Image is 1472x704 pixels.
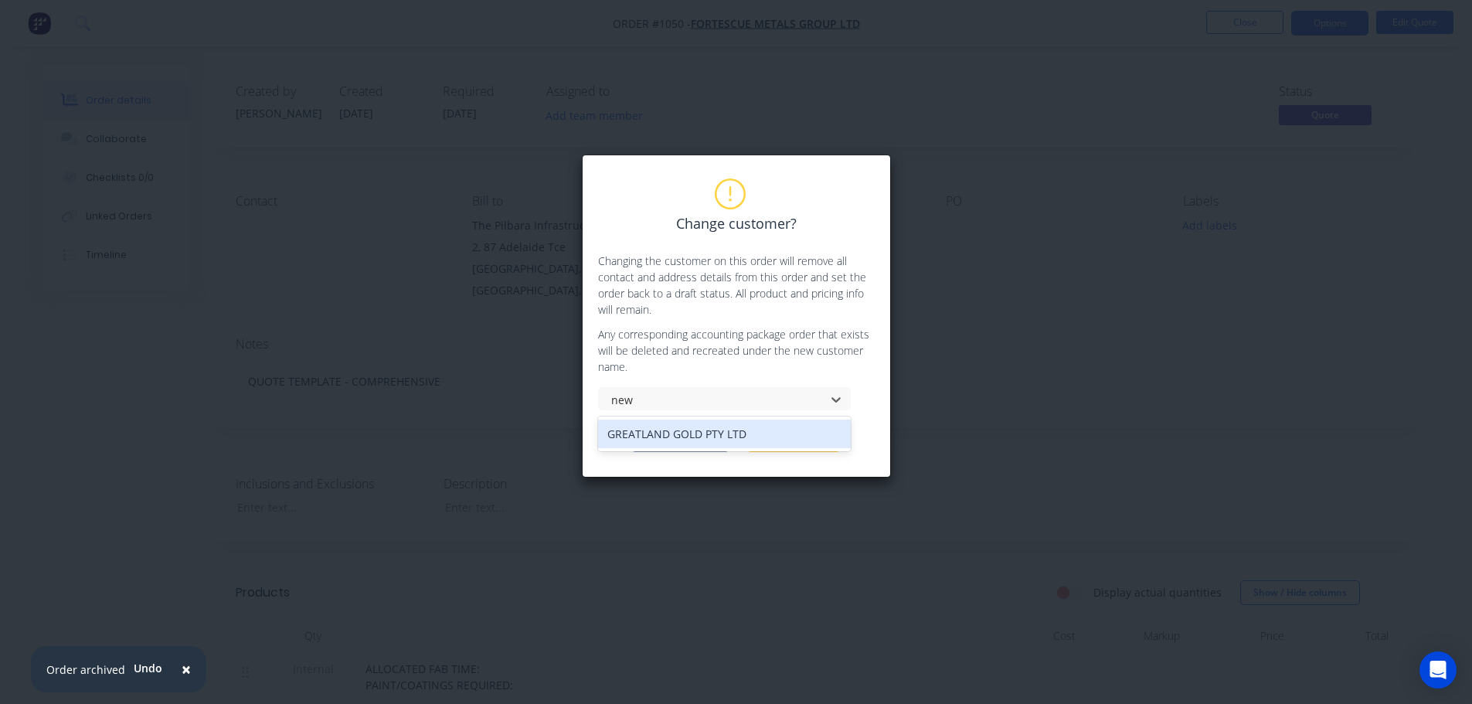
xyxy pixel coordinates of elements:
p: Any corresponding accounting package order that exists will be deleted and recreated under the ne... [598,326,875,375]
span: Change customer? [676,213,797,234]
span: × [182,658,191,680]
p: Changing the customer on this order will remove all contact and address details from this order a... [598,253,875,318]
div: Order archived [46,661,125,678]
div: GREATLAND GOLD PTY LTD [598,420,851,448]
div: Open Intercom Messenger [1419,651,1457,689]
button: Undo [125,656,171,679]
button: Close [166,651,206,688]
